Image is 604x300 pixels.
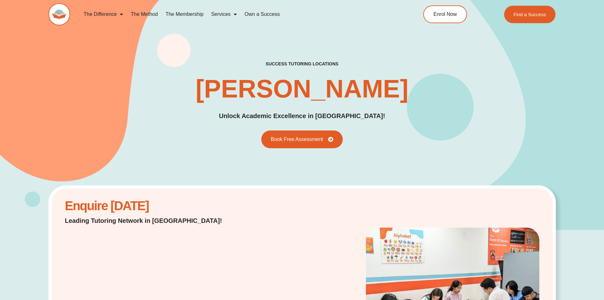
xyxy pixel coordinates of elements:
[261,130,343,148] a: Book Free Assessment
[423,5,467,23] a: Enrol Now
[433,12,457,17] span: Enrol Now
[241,7,283,22] a: Own a Success
[514,12,546,17] span: Find a Success
[65,216,238,225] h2: Leading Tutoring Network in [GEOGRAPHIC_DATA]!
[127,7,161,22] a: The Method
[271,137,323,142] span: Book Free Assessment
[80,7,394,22] nav: Menu
[80,7,127,22] a: The Difference
[207,7,241,22] a: Services
[219,111,385,121] h2: Unlock Academic Excellence in [GEOGRAPHIC_DATA]!
[504,6,556,23] a: Find a Success
[65,202,238,210] h2: Enquire [DATE]
[266,61,339,67] h2: success tutoring locations
[162,7,207,22] a: The Membership
[196,76,408,102] h2: [PERSON_NAME]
